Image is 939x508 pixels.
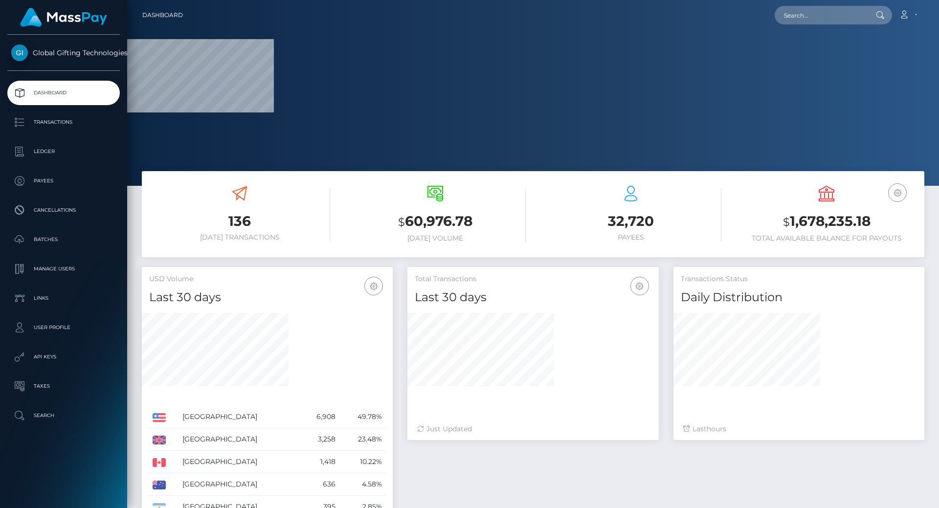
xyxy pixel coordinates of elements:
[11,262,116,276] p: Manage Users
[179,473,300,496] td: [GEOGRAPHIC_DATA]
[11,379,116,394] p: Taxes
[339,406,385,428] td: 49.78%
[345,234,526,243] h6: [DATE] Volume
[540,212,721,231] h3: 32,720
[153,481,166,489] img: AU.png
[11,203,116,218] p: Cancellations
[7,198,120,222] a: Cancellations
[11,232,116,247] p: Batches
[7,169,120,193] a: Payees
[339,428,385,451] td: 23.48%
[7,257,120,281] a: Manage Users
[415,289,651,306] h4: Last 30 days
[736,234,917,243] h6: Total Available Balance for Payouts
[179,428,300,451] td: [GEOGRAPHIC_DATA]
[153,413,166,422] img: US.png
[153,458,166,467] img: CA.png
[7,374,120,398] a: Taxes
[11,115,116,130] p: Transactions
[417,424,648,434] div: Just Updated
[11,44,28,61] img: Global Gifting Technologies Inc
[345,212,526,232] h3: 60,976.78
[300,406,339,428] td: 6,908
[681,274,917,284] h5: Transactions Status
[7,110,120,134] a: Transactions
[11,350,116,364] p: API Keys
[7,403,120,428] a: Search
[683,424,915,434] div: Last hours
[736,212,917,232] h3: 1,678,235.18
[681,289,917,306] h4: Daily Distribution
[300,451,339,473] td: 1,418
[7,315,120,340] a: User Profile
[398,215,405,229] small: $
[339,473,385,496] td: 4.58%
[7,139,120,164] a: Ledger
[179,451,300,473] td: [GEOGRAPHIC_DATA]
[300,473,339,496] td: 636
[339,451,385,473] td: 10.22%
[11,174,116,188] p: Payees
[20,8,107,27] img: MassPay Logo
[11,291,116,306] p: Links
[7,345,120,369] a: API Keys
[179,406,300,428] td: [GEOGRAPHIC_DATA]
[149,274,385,284] h5: USD Volume
[142,5,183,25] a: Dashboard
[7,81,120,105] a: Dashboard
[149,233,330,242] h6: [DATE] Transactions
[149,212,330,231] h3: 136
[7,48,120,57] span: Global Gifting Technologies Inc
[783,215,790,229] small: $
[540,233,721,242] h6: Payees
[7,286,120,310] a: Links
[11,320,116,335] p: User Profile
[775,6,867,24] input: Search...
[415,274,651,284] h5: Total Transactions
[300,428,339,451] td: 3,258
[153,436,166,444] img: GB.png
[7,227,120,252] a: Batches
[11,86,116,100] p: Dashboard
[11,144,116,159] p: Ledger
[11,408,116,423] p: Search
[149,289,385,306] h4: Last 30 days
